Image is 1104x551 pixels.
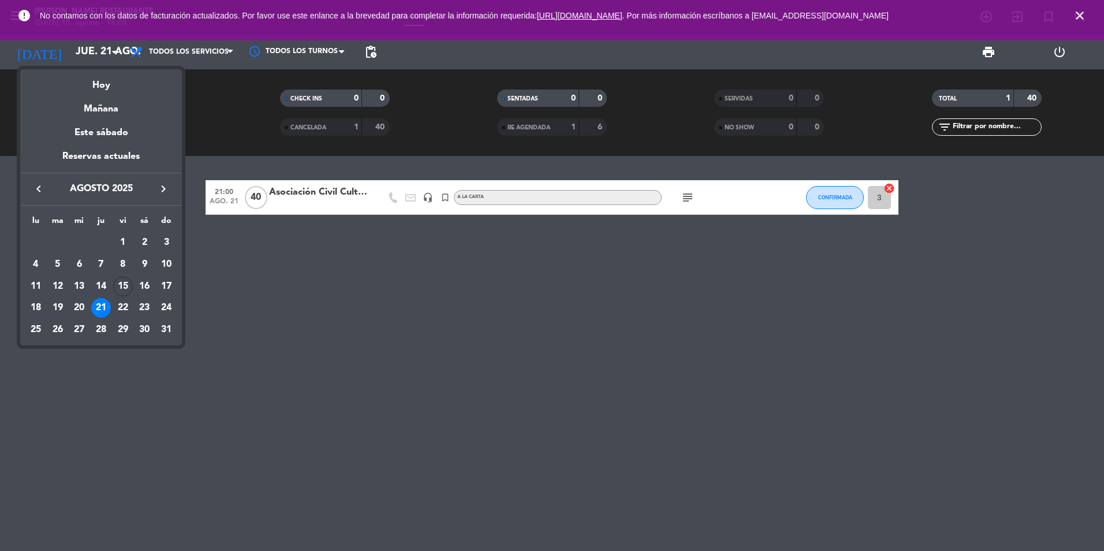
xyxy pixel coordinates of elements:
[69,320,89,340] div: 27
[90,297,112,319] td: 21 de agosto de 2025
[47,254,69,275] td: 5 de agosto de 2025
[134,275,156,297] td: 16 de agosto de 2025
[112,214,134,232] th: viernes
[134,214,156,232] th: sábado
[153,181,174,196] button: keyboard_arrow_right
[69,298,89,318] div: 20
[26,320,46,340] div: 25
[113,233,133,252] div: 1
[48,298,68,318] div: 19
[48,277,68,296] div: 12
[26,298,46,318] div: 18
[25,254,47,275] td: 4 de agosto de 2025
[134,254,156,275] td: 9 de agosto de 2025
[156,298,176,318] div: 24
[135,320,154,340] div: 30
[135,277,154,296] div: 16
[26,255,46,274] div: 4
[134,297,156,319] td: 23 de agosto de 2025
[90,319,112,341] td: 28 de agosto de 2025
[20,93,182,117] div: Mañana
[68,275,90,297] td: 13 de agosto de 2025
[68,297,90,319] td: 20 de agosto de 2025
[112,275,134,297] td: 15 de agosto de 2025
[134,319,156,341] td: 30 de agosto de 2025
[112,232,134,254] td: 1 de agosto de 2025
[20,149,182,173] div: Reservas actuales
[68,319,90,341] td: 27 de agosto de 2025
[69,255,89,274] div: 6
[156,320,176,340] div: 31
[113,320,133,340] div: 29
[47,275,69,297] td: 12 de agosto de 2025
[20,69,182,93] div: Hoy
[156,233,176,252] div: 3
[90,275,112,297] td: 14 de agosto de 2025
[156,255,176,274] div: 10
[25,297,47,319] td: 18 de agosto de 2025
[155,214,177,232] th: domingo
[91,298,111,318] div: 21
[47,297,69,319] td: 19 de agosto de 2025
[91,320,111,340] div: 28
[113,277,133,296] div: 15
[90,254,112,275] td: 7 de agosto de 2025
[25,275,47,297] td: 11 de agosto de 2025
[49,181,153,196] span: agosto 2025
[134,232,156,254] td: 2 de agosto de 2025
[91,255,111,274] div: 7
[156,182,170,196] i: keyboard_arrow_right
[68,214,90,232] th: miércoles
[25,214,47,232] th: lunes
[135,233,154,252] div: 2
[135,255,154,274] div: 9
[69,277,89,296] div: 13
[155,232,177,254] td: 3 de agosto de 2025
[48,255,68,274] div: 5
[32,182,46,196] i: keyboard_arrow_left
[113,255,133,274] div: 8
[155,254,177,275] td: 10 de agosto de 2025
[156,277,176,296] div: 17
[112,254,134,275] td: 8 de agosto de 2025
[135,298,154,318] div: 23
[112,319,134,341] td: 29 de agosto de 2025
[68,254,90,275] td: 6 de agosto de 2025
[26,277,46,296] div: 11
[25,319,47,341] td: 25 de agosto de 2025
[112,297,134,319] td: 22 de agosto de 2025
[25,232,112,254] td: AGO.
[90,214,112,232] th: jueves
[91,277,111,296] div: 14
[155,319,177,341] td: 31 de agosto de 2025
[47,214,69,232] th: martes
[155,275,177,297] td: 17 de agosto de 2025
[155,297,177,319] td: 24 de agosto de 2025
[20,117,182,149] div: Este sábado
[28,181,49,196] button: keyboard_arrow_left
[47,319,69,341] td: 26 de agosto de 2025
[113,298,133,318] div: 22
[48,320,68,340] div: 26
